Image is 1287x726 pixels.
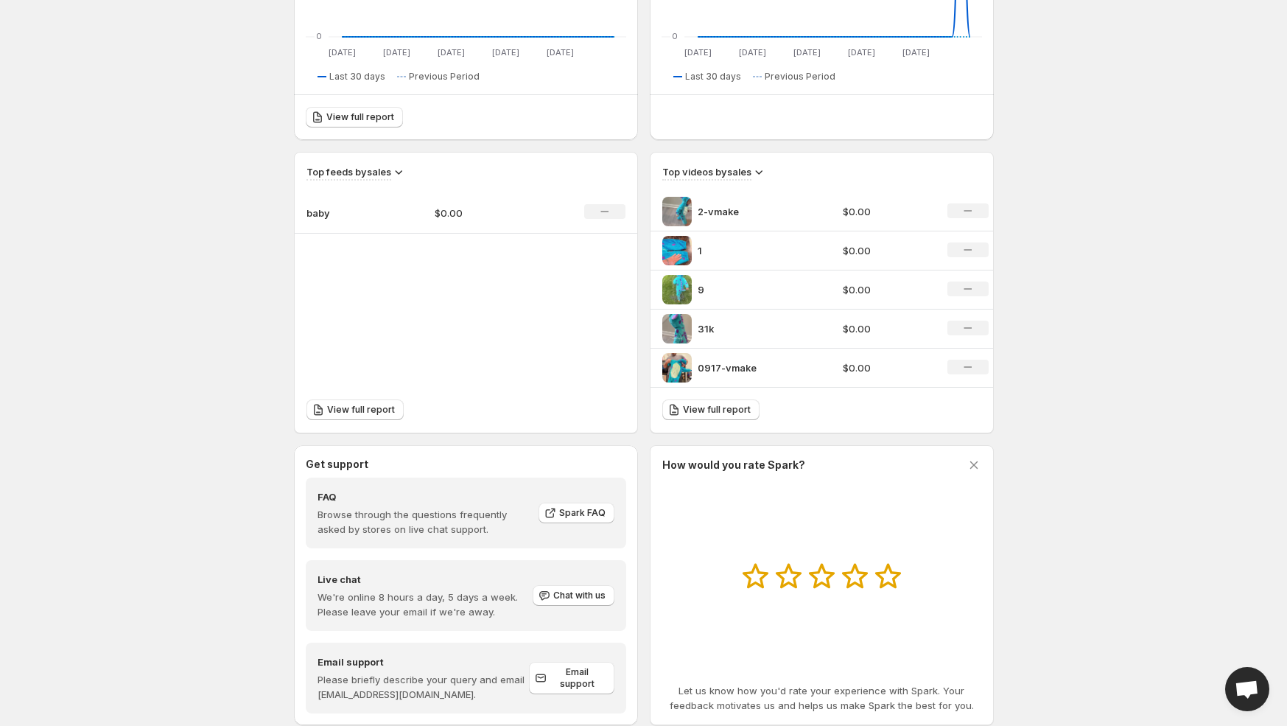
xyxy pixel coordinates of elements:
span: Previous Period [409,71,480,83]
span: View full report [683,404,751,416]
p: 31k [698,321,808,336]
p: $0.00 [843,243,930,258]
h4: FAQ [318,489,528,504]
a: Email support [529,662,614,694]
p: $0.00 [843,321,930,336]
h4: Live chat [318,572,531,587]
text: 0 [316,31,322,41]
text: [DATE] [738,47,765,57]
p: 1 [698,243,808,258]
p: $0.00 [843,282,930,297]
p: Let us know how you'd rate your experience with Spark. Your feedback motivates us and helps us ma... [662,683,981,713]
text: [DATE] [684,47,711,57]
p: We're online 8 hours a day, 5 days a week. Please leave your email if we're away. [318,590,531,619]
text: [DATE] [546,47,573,57]
text: [DATE] [437,47,464,57]
p: 0917-vmake [698,360,808,375]
p: 2-vmake [698,204,808,219]
p: $0.00 [843,204,930,219]
p: baby [306,206,380,220]
span: Chat with us [553,590,606,601]
h3: Top feeds by sales [306,164,391,179]
a: View full report [662,399,760,420]
text: [DATE] [328,47,355,57]
text: [DATE] [902,47,929,57]
text: [DATE] [382,47,410,57]
p: $0.00 [843,360,930,375]
img: 9 [662,275,692,304]
h3: How would you rate Spark? [662,458,805,472]
a: Spark FAQ [539,503,614,523]
span: Spark FAQ [559,507,606,519]
img: 2-vmake [662,197,692,226]
span: Last 30 days [685,71,741,83]
p: Please briefly describe your query and email [EMAIL_ADDRESS][DOMAIN_NAME]. [318,672,529,702]
h4: Email support [318,655,529,669]
span: Last 30 days [329,71,385,83]
span: Email support [550,666,606,690]
span: View full report [327,404,395,416]
h3: Get support [306,457,368,472]
span: View full report [326,111,394,123]
text: [DATE] [847,47,874,57]
a: View full report [306,107,403,128]
a: View full report [306,399,404,420]
div: Open chat [1225,667,1269,711]
text: [DATE] [793,47,820,57]
h3: Top videos by sales [662,164,751,179]
p: 9 [698,282,808,297]
img: 0917-vmake [662,353,692,383]
text: [DATE] [491,47,519,57]
p: Browse through the questions frequently asked by stores on live chat support. [318,507,528,537]
button: Chat with us [533,585,614,606]
span: Previous Period [765,71,835,83]
img: 1 [662,236,692,265]
text: 0 [672,31,678,41]
p: $0.00 [435,206,539,220]
img: 31k [662,314,692,343]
